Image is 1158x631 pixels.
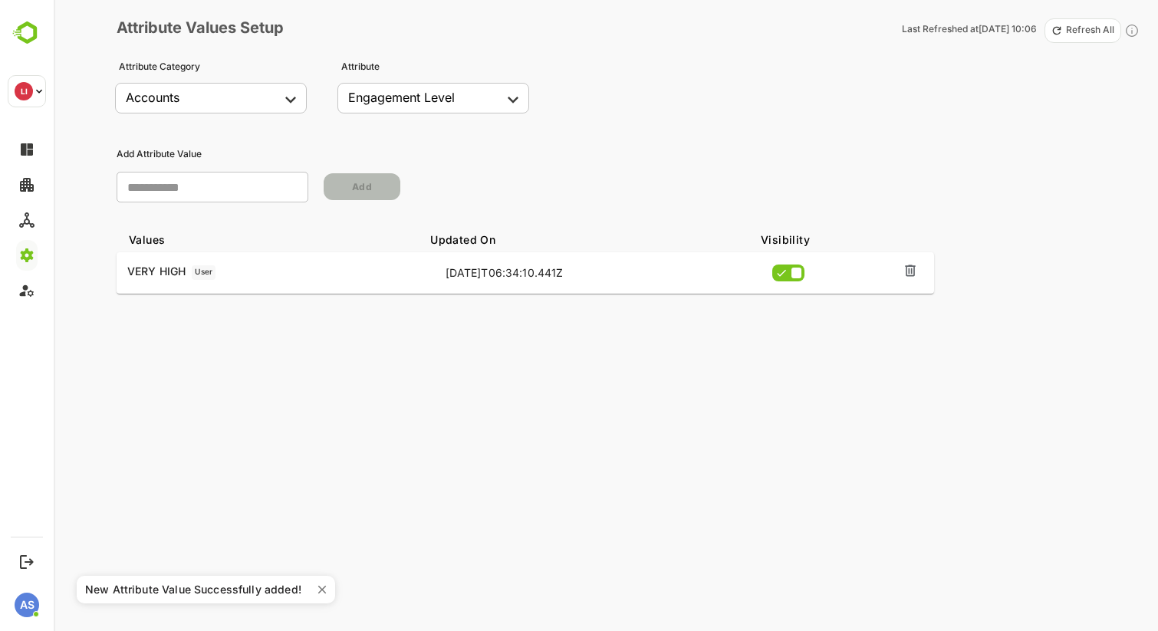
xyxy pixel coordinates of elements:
p: Last Refreshed at [DATE] 10:06 [902,24,1037,43]
p: Values [129,231,165,249]
p: Refresh All [1066,25,1114,37]
td: [DATE]T06:34:10.441Z [282,252,726,294]
p: VERY HIGH [127,265,186,278]
button: Logout [16,551,37,572]
div: Engagement Level [348,90,505,105]
img: BambooboxLogoMark.f1c84d78b4c51b1a7b5f700c9845e183.svg [8,18,47,48]
p: Attribute [341,61,554,73]
p: User [192,265,215,280]
button: Refresh All [1045,18,1121,43]
div: Accounts [115,83,307,113]
div: LI [15,82,33,100]
div: New Attribute Value Successfully added! [84,582,315,597]
p: Add Attribute Value [117,149,1135,160]
p: Updated On [430,231,495,249]
div: Accounts [337,83,529,113]
p: Attribute Category [119,61,331,73]
div: Click to refresh values for all attributes in the selected attribute category [1124,18,1140,42]
p: Visibility [761,231,810,249]
table: simple table [117,252,934,294]
div: Accounts [126,90,282,105]
p: Attribute Values Setup [109,18,284,43]
div: AS [15,593,39,617]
